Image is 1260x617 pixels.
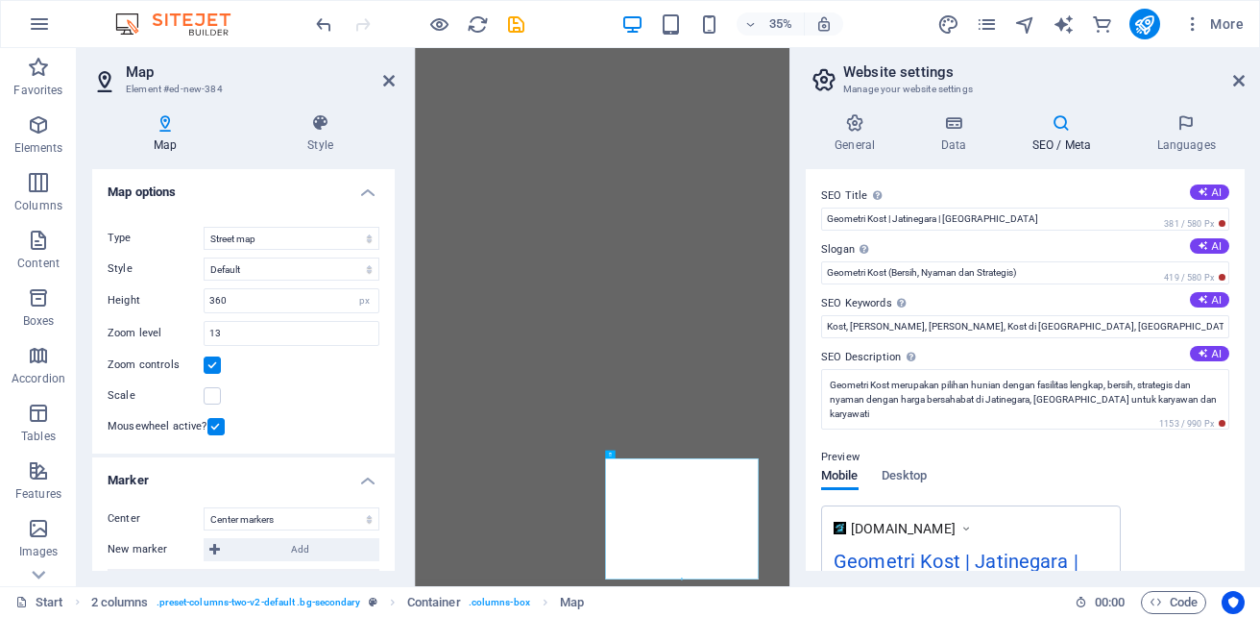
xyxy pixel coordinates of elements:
[560,591,584,614] span: Click to select. Double-click to edit
[937,12,960,36] button: design
[226,538,374,561] span: Add
[469,591,530,614] span: . columns-box
[765,12,796,36] h6: 35%
[1014,12,1037,36] button: navigator
[1003,113,1127,154] h4: SEO / Meta
[821,469,927,506] div: Preview
[157,591,361,614] span: . preset-columns-two-v2-default .bg-secondary
[312,12,335,36] button: undo
[1150,591,1198,614] span: Code
[1155,417,1229,431] span: 1153 / 990 Px
[1091,12,1114,36] button: commerce
[92,113,246,154] h4: Map
[821,238,1229,261] label: Slogan
[1108,595,1111,609] span: :
[1095,591,1125,614] span: 00 00
[1190,292,1229,308] button: SEO Keywords
[976,12,999,36] button: pages
[834,522,846,534] img: WhatsAppImage2025-04-08at5.37.03PM-hFtNlz4mKPYzwU9saxbOfA-E3ElINfYAiiI5x7NxSMTkA.png
[351,289,378,312] div: px
[1075,591,1126,614] h6: Session time
[369,597,377,607] i: This element is a customizable preset
[821,346,1229,369] label: SEO Description
[504,12,527,36] button: save
[467,13,489,36] i: Reload page
[108,538,204,561] label: New marker
[1053,13,1075,36] i: AI Writer
[246,113,395,154] h4: Style
[126,63,395,81] h2: Map
[882,464,928,491] span: Desktop
[821,185,1229,208] label: SEO Title
[911,113,1003,154] h4: Data
[21,429,56,444] p: Tables
[1053,12,1076,36] button: text_generator
[1190,238,1229,254] button: Slogan
[19,544,59,559] p: Images
[108,295,204,306] label: Height
[110,12,254,36] img: Editor Logo
[976,13,998,36] i: Pages (Ctrl+Alt+S)
[1175,9,1251,39] button: More
[737,12,805,36] button: 35%
[821,464,859,491] span: Mobile
[806,113,911,154] h4: General
[12,371,65,386] p: Accordion
[13,83,62,98] p: Favorites
[1133,13,1155,36] i: Publish
[92,457,395,492] h4: Marker
[126,81,356,98] h3: Element #ed-new-384
[466,12,489,36] button: reload
[17,256,60,271] p: Content
[14,140,63,156] p: Elements
[204,538,379,561] button: Add
[1190,346,1229,361] button: SEO Description
[1160,217,1229,231] span: 381 / 580 Px
[1127,113,1245,154] h4: Languages
[821,261,1229,284] input: Slogan...
[91,591,149,614] span: Click to select. Double-click to edit
[821,292,1229,315] label: SEO Keywords
[108,328,204,338] label: Zoom level
[1222,591,1245,614] button: Usercentrics
[505,13,527,36] i: Save (Ctrl+S)
[14,198,62,213] p: Columns
[23,313,55,329] p: Boxes
[92,169,395,204] h4: Map options
[108,384,204,407] label: Scale
[108,258,204,281] label: Style
[108,507,204,531] label: Center
[1129,9,1160,39] button: publish
[815,15,833,33] i: On resize automatically adjust zoom level to fit chosen device.
[821,446,860,469] p: Preview
[1160,271,1229,284] span: 419 / 580 Px
[843,81,1206,98] h3: Manage your website settings
[313,13,335,36] i: Undo: Change marker (Ctrl+Z)
[843,63,1245,81] h2: Website settings
[1141,591,1206,614] button: Code
[407,591,461,614] span: Click to select. Double-click to edit
[937,13,959,36] i: Design (Ctrl+Alt+Y)
[108,415,207,438] label: Mousewheel active?
[108,227,204,250] label: Type
[1014,13,1036,36] i: Navigator
[91,591,585,614] nav: breadcrumb
[15,591,63,614] a: Click to cancel selection. Double-click to open Pages
[851,519,956,538] span: [DOMAIN_NAME]
[1190,185,1229,200] button: SEO Title
[108,354,204,377] label: Zoom controls
[15,486,61,502] p: Features
[1183,14,1244,34] span: More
